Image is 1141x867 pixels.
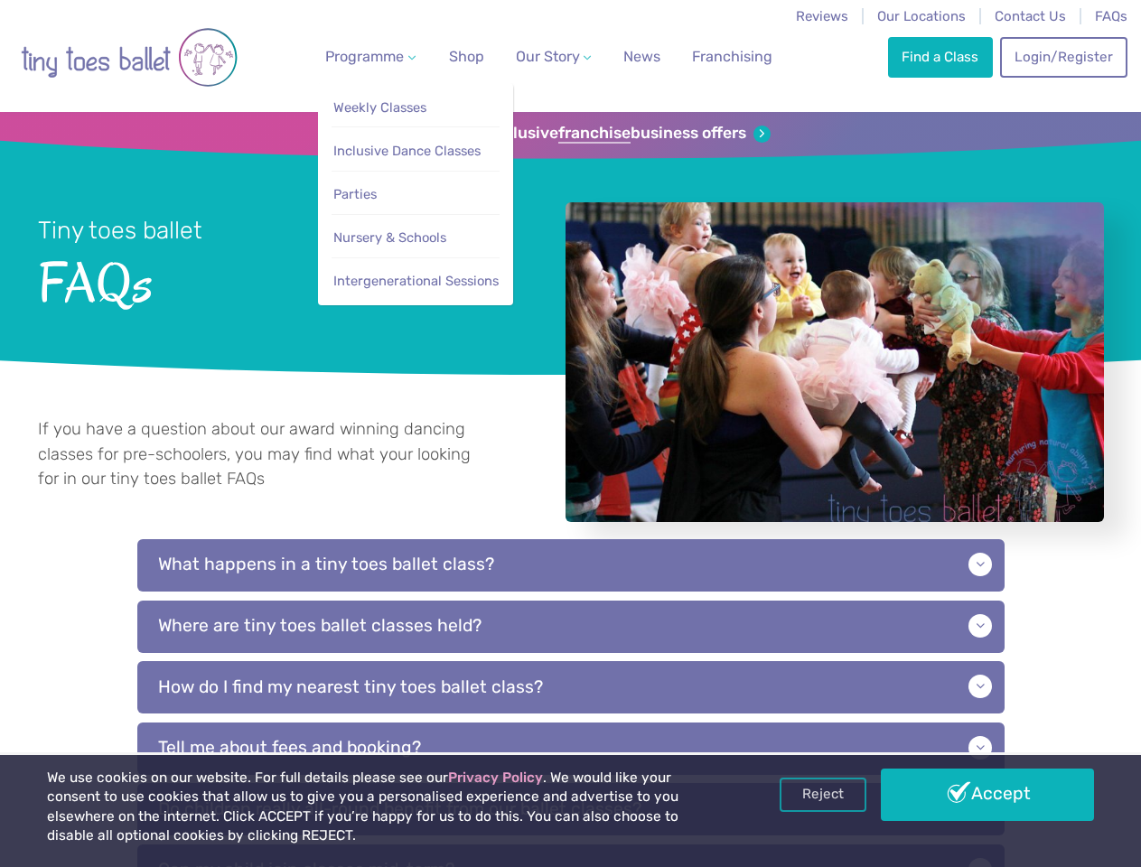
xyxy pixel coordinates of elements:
p: If you have a question about our award winning dancing classes for pre-schoolers, you may find wh... [38,417,486,492]
span: Intergenerational Sessions [333,273,499,289]
p: We use cookies on our website. For full details please see our . We would like your consent to us... [47,769,727,846]
span: Parties [333,186,377,202]
a: Privacy Policy [448,769,543,786]
p: Tell me about fees and booking? [137,722,1005,775]
a: Programme [318,39,423,75]
a: Contact Us [995,8,1066,24]
span: Inclusive Dance Classes [333,143,481,159]
a: Reject [780,778,866,812]
span: Nursery & Schools [333,229,446,246]
small: Tiny toes ballet [38,216,202,245]
a: Franchising [685,39,780,75]
a: Shop [442,39,491,75]
a: Our Story [508,39,598,75]
span: Shop [449,48,484,65]
a: Login/Register [1000,37,1127,77]
strong: franchise [558,124,631,144]
a: Intergenerational Sessions [332,265,500,298]
a: Nursery & Schools [332,221,500,255]
span: Programme [325,48,404,65]
img: tiny toes ballet [21,12,238,103]
a: Sign up for our exclusivefranchisebusiness offers [370,124,771,144]
a: FAQs [1095,8,1127,24]
span: FAQs [38,247,518,313]
p: How do I find my nearest tiny toes ballet class? [137,661,1005,713]
a: Accept [881,769,1094,821]
span: News [623,48,660,65]
a: Find a Class [888,37,993,77]
span: Our Story [516,48,580,65]
p: Where are tiny toes ballet classes held? [137,601,1005,653]
span: Weekly Classes [333,99,426,116]
a: Parties [332,178,500,211]
p: What happens in a tiny toes ballet class? [137,539,1005,592]
a: News [616,39,668,75]
a: Reviews [796,8,848,24]
a: Our Locations [877,8,966,24]
span: Franchising [692,48,772,65]
a: Weekly Classes [332,91,500,125]
a: Inclusive Dance Classes [332,135,500,168]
